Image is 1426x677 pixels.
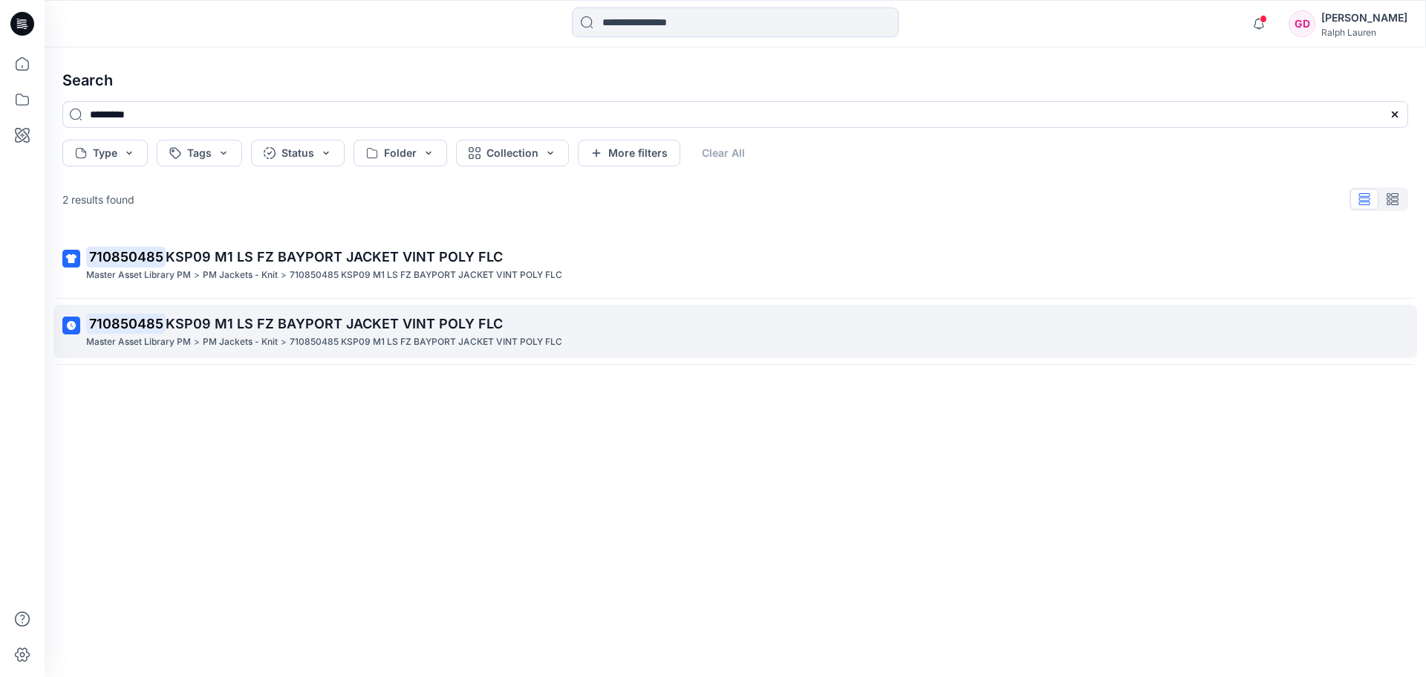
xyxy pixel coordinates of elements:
button: More filters [578,140,680,166]
button: Collection [456,140,569,166]
p: > [281,268,287,283]
button: Tags [157,140,242,166]
h4: Search [51,59,1420,101]
p: PM Jackets - Knit [203,268,278,283]
p: PM Jackets - Knit [203,334,278,350]
mark: 710850485 [86,313,166,334]
a: 710850485KSP09 M1 LS FZ BAYPORT JACKET VINT POLY FLCMaster Asset Library PM>PM Jackets - Knit>710... [53,305,1417,359]
a: 710850485KSP09 M1 LS FZ BAYPORT JACKET VINT POLY FLCMaster Asset Library PM>PM Jackets - Knit>710... [53,238,1417,292]
div: GD [1289,10,1315,37]
p: Master Asset Library PM [86,334,191,350]
button: Status [251,140,345,166]
button: Folder [354,140,447,166]
p: 710850485 KSP09 M1 LS FZ BAYPORT JACKET VINT POLY FLC [290,268,562,283]
p: 2 results found [62,192,134,207]
p: 710850485 KSP09 M1 LS FZ BAYPORT JACKET VINT POLY FLC [290,334,562,350]
p: > [194,334,200,350]
div: Ralph Lauren [1321,27,1407,38]
p: > [194,268,200,283]
mark: 710850485 [86,246,166,267]
p: Master Asset Library PM [86,268,191,283]
span: KSP09 M1 LS FZ BAYPORT JACKET VINT POLY FLC [166,316,503,331]
div: [PERSON_NAME] [1321,9,1407,27]
span: KSP09 M1 LS FZ BAYPORT JACKET VINT POLY FLC [166,249,503,265]
button: Type [62,140,148,166]
p: > [281,334,287,350]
